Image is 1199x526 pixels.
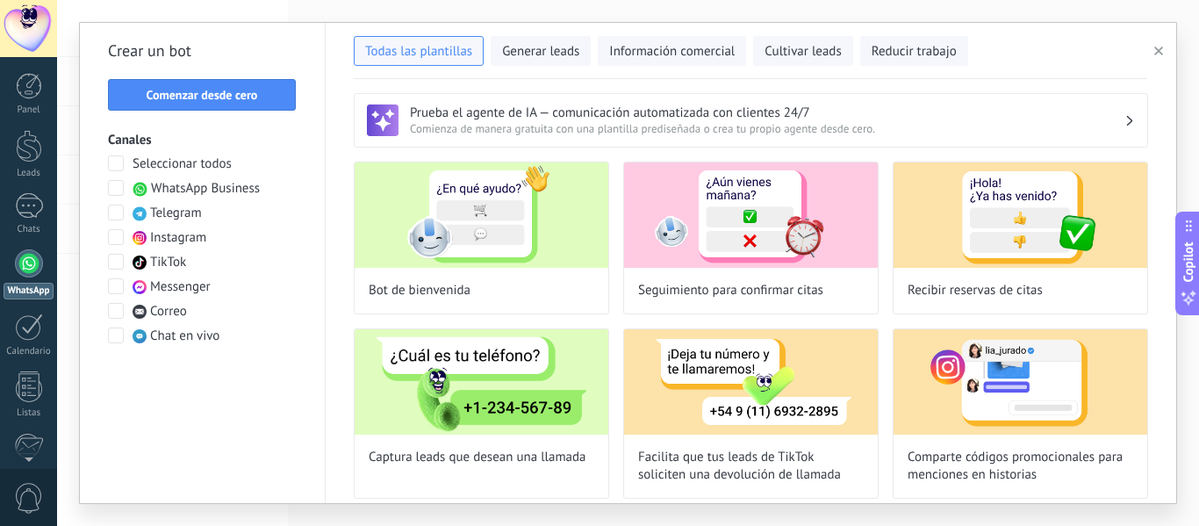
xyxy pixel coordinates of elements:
[150,229,206,247] span: Instagram
[369,282,470,299] span: Bot de bienvenida
[4,224,54,235] div: Chats
[908,449,1133,484] span: Comparte códigos promocionales para menciones en historias
[151,180,260,198] span: WhatsApp Business
[150,205,202,222] span: Telegram
[4,104,54,116] div: Panel
[4,283,54,299] div: WhatsApp
[624,329,878,435] img: Facilita que tus leads de TikTok soliciten una devolución de llamada
[365,43,472,61] span: Todas las plantillas
[4,407,54,419] div: Listas
[150,328,219,345] span: Chat en vivo
[150,278,211,296] span: Messenger
[894,329,1147,435] img: Comparte códigos promocionales para menciones en historias
[872,43,957,61] span: Reducir trabajo
[860,36,968,66] button: Reducir trabajo
[133,155,232,173] span: Seleccionar todos
[369,449,586,466] span: Captura leads que desean una llamada
[150,303,187,321] span: Correo
[765,43,841,61] span: Cultivar leads
[410,104,1124,121] h3: Prueba el agente de IA — comunicación automatizada con clientes 24/7
[4,346,54,357] div: Calendario
[147,89,258,101] span: Comenzar desde cero
[609,43,735,61] span: Información comercial
[355,329,608,435] img: Captura leads que desean una llamada
[638,449,864,484] span: Facilita que tus leads de TikTok soliciten una devolución de llamada
[598,36,746,66] button: Información comercial
[108,37,297,65] h2: Crear un bot
[150,254,186,271] span: TikTok
[108,79,296,111] button: Comenzar desde cero
[354,36,484,66] button: Todas las plantillas
[1180,241,1197,282] span: Copilot
[410,121,1124,136] span: Comienza de manera gratuita con una plantilla prediseñada o crea tu propio agente desde cero.
[108,132,297,148] h3: Canales
[638,282,823,299] span: Seguimiento para confirmar citas
[4,168,54,179] div: Leads
[624,162,878,268] img: Seguimiento para confirmar citas
[491,36,591,66] button: Generar leads
[355,162,608,268] img: Bot de bienvenida
[753,36,852,66] button: Cultivar leads
[502,43,579,61] span: Generar leads
[908,282,1043,299] span: Recibir reservas de citas
[894,162,1147,268] img: Recibir reservas de citas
